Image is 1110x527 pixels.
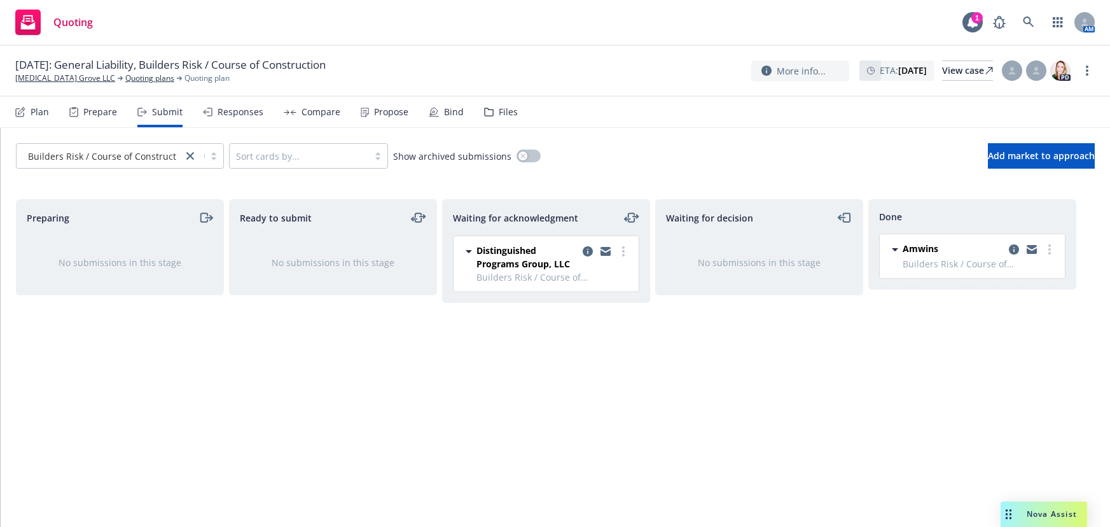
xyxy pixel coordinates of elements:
div: No submissions in this stage [37,256,203,269]
div: No submissions in this stage [250,256,416,269]
a: copy logging email [1024,242,1039,257]
button: Nova Assist [1001,502,1087,527]
span: Nova Assist [1027,509,1077,519]
span: Quoting plan [184,73,230,84]
div: 1 [971,12,983,24]
span: [DATE]: General Liability, Builders Risk / Course of Construction [15,57,326,73]
div: No submissions in this stage [676,256,842,269]
span: Distinguished Programs Group, LLC [476,244,578,271]
span: Add market to approach [988,150,1095,162]
div: Files [499,107,518,117]
div: Bind [444,107,464,117]
a: Search [1016,10,1041,35]
div: Plan [31,107,49,117]
span: Done [879,210,902,223]
div: Compare [302,107,340,117]
a: moveRight [198,210,213,225]
span: More info... [777,64,826,78]
div: Drag to move [1001,502,1016,527]
a: more [616,244,631,259]
a: more [1042,242,1057,257]
span: Builders Risk / Course of Construction [28,150,190,163]
span: Show archived submissions [393,150,511,163]
a: moveLeftRight [624,210,639,225]
button: Add market to approach [988,143,1095,169]
a: View case [942,60,993,81]
a: moveLeft [837,210,852,225]
a: close [183,148,198,164]
button: More info... [751,60,849,81]
span: ETA : [880,64,927,77]
a: Quoting plans [125,73,174,84]
a: Switch app [1045,10,1071,35]
a: copy logging email [1006,242,1022,257]
div: Prepare [83,107,117,117]
a: [MEDICAL_DATA] Grove LLC [15,73,115,84]
span: Waiting for decision [666,211,753,225]
strong: [DATE] [898,64,927,76]
a: moveLeftRight [411,210,426,225]
span: Waiting for acknowledgment [453,211,578,225]
a: copy logging email [598,244,613,259]
a: more [1079,63,1095,78]
a: Report a Bug [987,10,1012,35]
span: Builders Risk / Course of Construction [903,257,1057,271]
div: View case [942,61,993,80]
a: copy logging email [580,244,595,259]
div: Submit [152,107,183,117]
div: Propose [374,107,408,117]
span: Ready to submit [240,211,312,225]
span: Preparing [27,211,69,225]
span: Quoting [53,17,93,27]
span: Builders Risk / Course of Construction [476,271,631,284]
div: Responses [218,107,263,117]
a: Quoting [10,4,98,40]
span: Builders Risk / Course of Construction [23,150,176,163]
img: photo [1050,60,1071,81]
span: Amwins [903,242,938,255]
